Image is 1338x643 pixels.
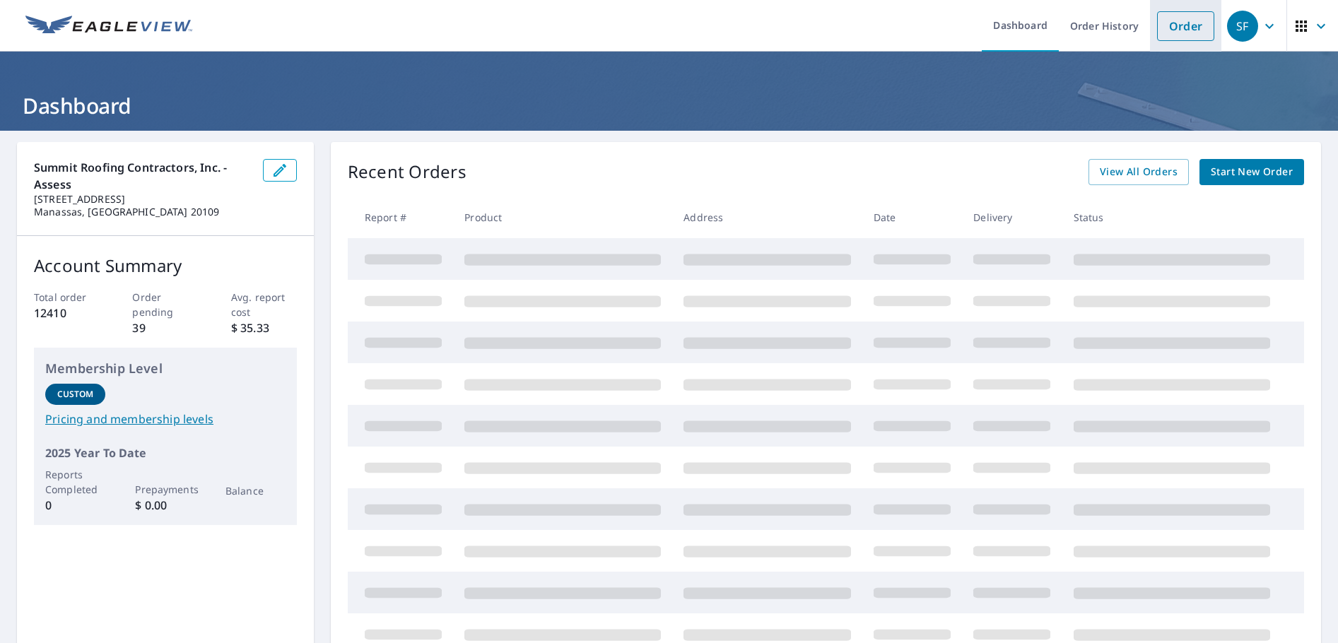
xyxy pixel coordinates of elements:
p: Recent Orders [348,159,466,185]
p: Custom [57,388,94,401]
a: View All Orders [1088,159,1189,185]
p: 0 [45,497,105,514]
div: SF [1227,11,1258,42]
p: Account Summary [34,253,297,278]
p: Reports Completed [45,467,105,497]
h1: Dashboard [17,91,1321,120]
p: Prepayments [135,482,195,497]
p: $ 35.33 [231,319,297,336]
a: Order [1157,11,1214,41]
p: Avg. report cost [231,290,297,319]
p: Summit Roofing Contractors, Inc. - Assess [34,159,252,193]
th: Product [453,196,672,238]
p: $ 0.00 [135,497,195,514]
th: Report # [348,196,453,238]
p: 2025 Year To Date [45,444,286,461]
a: Pricing and membership levels [45,411,286,427]
th: Status [1062,196,1281,238]
p: Membership Level [45,359,286,378]
p: 12410 [34,305,100,321]
span: View All Orders [1100,163,1178,181]
p: Balance [225,483,286,498]
a: Start New Order [1199,159,1304,185]
th: Delivery [962,196,1062,238]
p: 39 [132,319,198,336]
p: Total order [34,290,100,305]
p: Order pending [132,290,198,319]
span: Start New Order [1211,163,1293,181]
p: [STREET_ADDRESS] [34,193,252,206]
img: EV Logo [25,16,192,37]
th: Date [862,196,962,238]
p: Manassas, [GEOGRAPHIC_DATA] 20109 [34,206,252,218]
th: Address [672,196,862,238]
